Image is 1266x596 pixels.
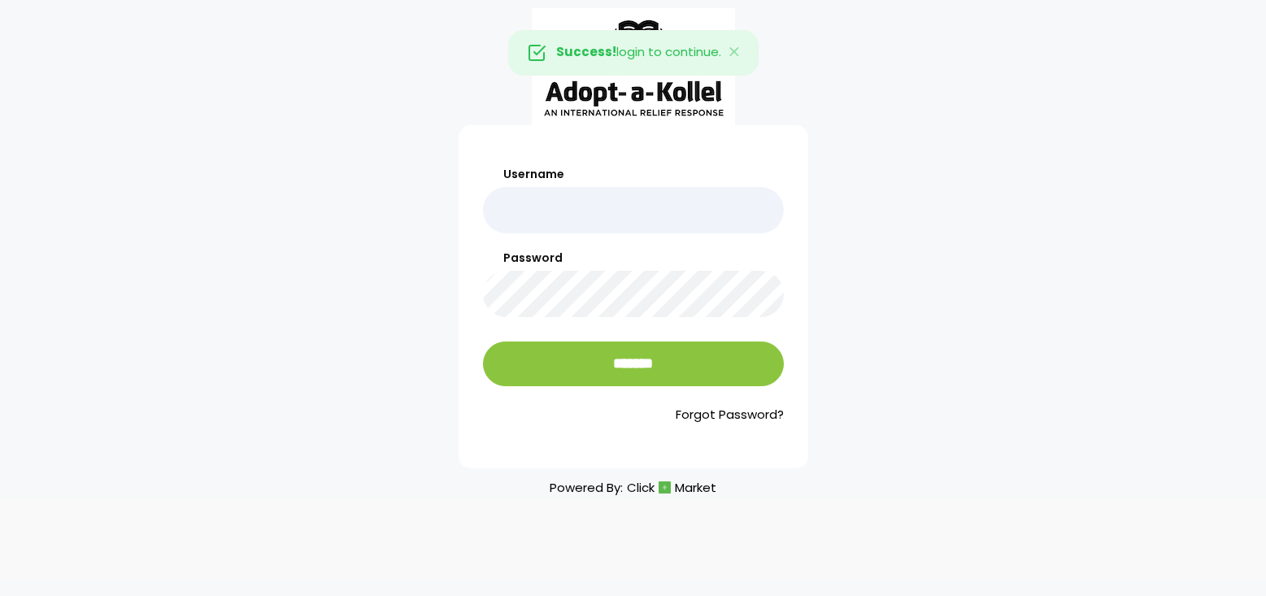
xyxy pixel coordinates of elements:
[711,31,758,75] button: Close
[659,481,671,494] img: cm_icon.png
[508,30,759,76] div: login to continue.
[483,250,784,267] label: Password
[556,43,616,60] strong: Success!
[532,8,735,125] img: aak_logo_sm.jpeg
[550,476,716,498] p: Powered By:
[483,406,784,424] a: Forgot Password?
[627,476,716,498] a: ClickMarket
[483,166,784,183] label: Username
